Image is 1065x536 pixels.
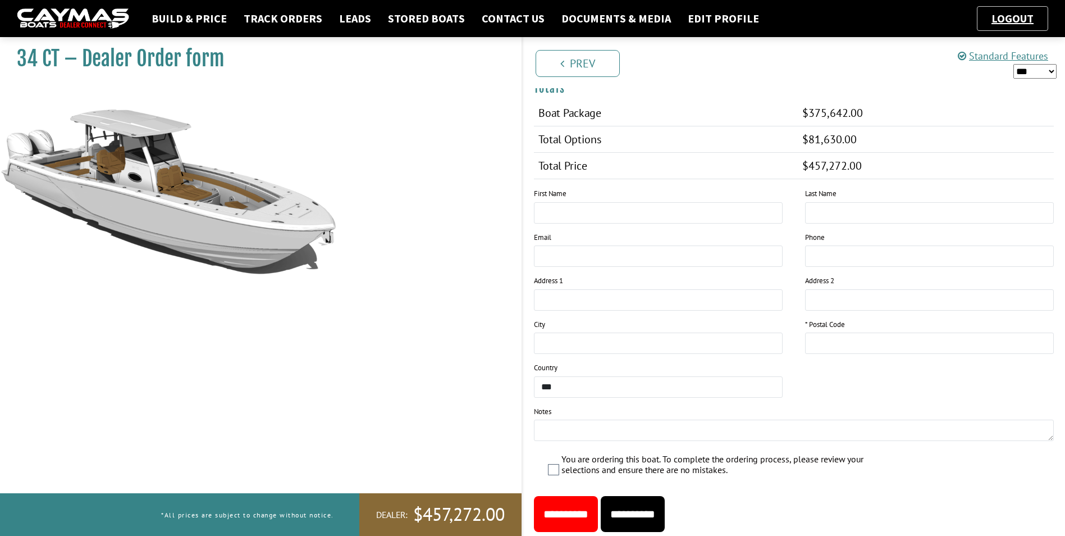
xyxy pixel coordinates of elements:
label: Phone [805,232,825,243]
a: Stored Boats [382,11,470,26]
a: Leads [333,11,377,26]
label: City [534,319,545,330]
a: Dealer:$457,272.00 [359,493,522,536]
a: Prev [536,50,620,77]
a: Contact Us [476,11,550,26]
label: Notes [534,406,551,417]
span: $375,642.00 [802,106,863,120]
label: Address 1 [534,275,563,287]
a: Documents & Media [556,11,677,26]
label: Country [534,362,557,374]
a: Logout [986,11,1039,25]
a: Standard Features [958,49,1048,62]
label: First Name [534,188,566,199]
a: Edit Profile [682,11,765,26]
h4: Totals [534,81,1054,96]
label: * Postal Code [805,319,845,330]
span: $457,272.00 [413,503,505,526]
span: $457,272.00 [802,158,862,173]
label: Address 2 [805,275,834,287]
label: You are ordering this boat. To complete the ordering process, please review your selections and e... [561,454,865,478]
h1: 34 CT – Dealer Order form [17,46,493,71]
label: Last Name [805,188,837,199]
label: Email [534,232,551,243]
td: Total Options [534,126,798,153]
a: Build & Price [146,11,232,26]
td: Total Price [534,153,798,179]
img: caymas-dealer-connect-2ed40d3bc7270c1d8d7ffb4b79bf05adc795679939227970def78ec6f6c03838.gif [17,8,129,29]
a: Track Orders [238,11,328,26]
td: Boat Package [534,100,798,126]
span: $81,630.00 [802,132,857,147]
p: *All prices are subject to change without notice. [161,506,334,524]
span: Dealer: [376,509,408,521]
